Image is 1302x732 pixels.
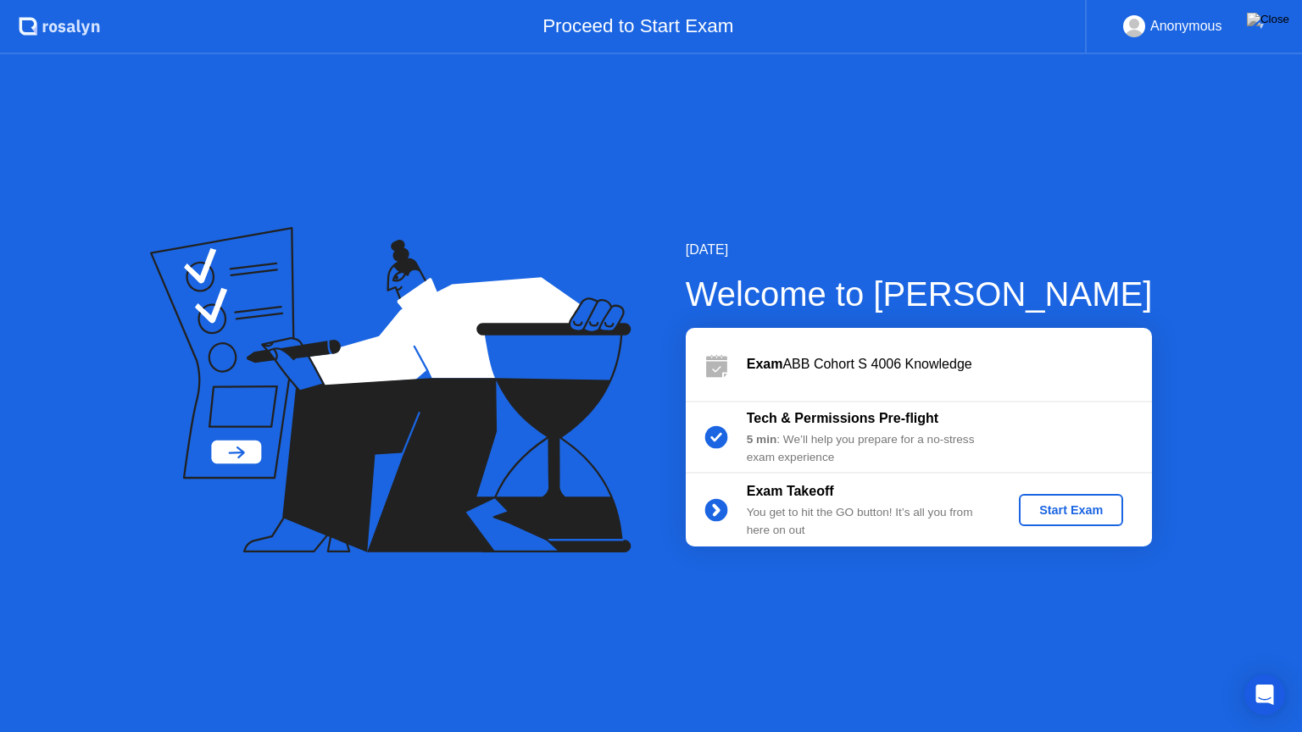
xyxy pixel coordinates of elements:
b: 5 min [747,433,777,446]
div: ABB Cohort S 4006 Knowledge [747,354,1152,374]
img: Close [1247,13,1289,26]
b: Exam [747,357,783,371]
div: : We’ll help you prepare for a no-stress exam experience [747,431,991,466]
button: Start Exam [1019,494,1123,526]
div: Welcome to [PERSON_NAME] [686,269,1153,319]
div: [DATE] [686,240,1153,260]
b: Exam Takeoff [747,484,834,498]
div: Anonymous [1150,15,1222,37]
div: Open Intercom Messenger [1244,674,1285,715]
b: Tech & Permissions Pre-flight [747,411,938,425]
div: Start Exam [1026,503,1116,517]
div: You get to hit the GO button! It’s all you from here on out [747,504,991,539]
